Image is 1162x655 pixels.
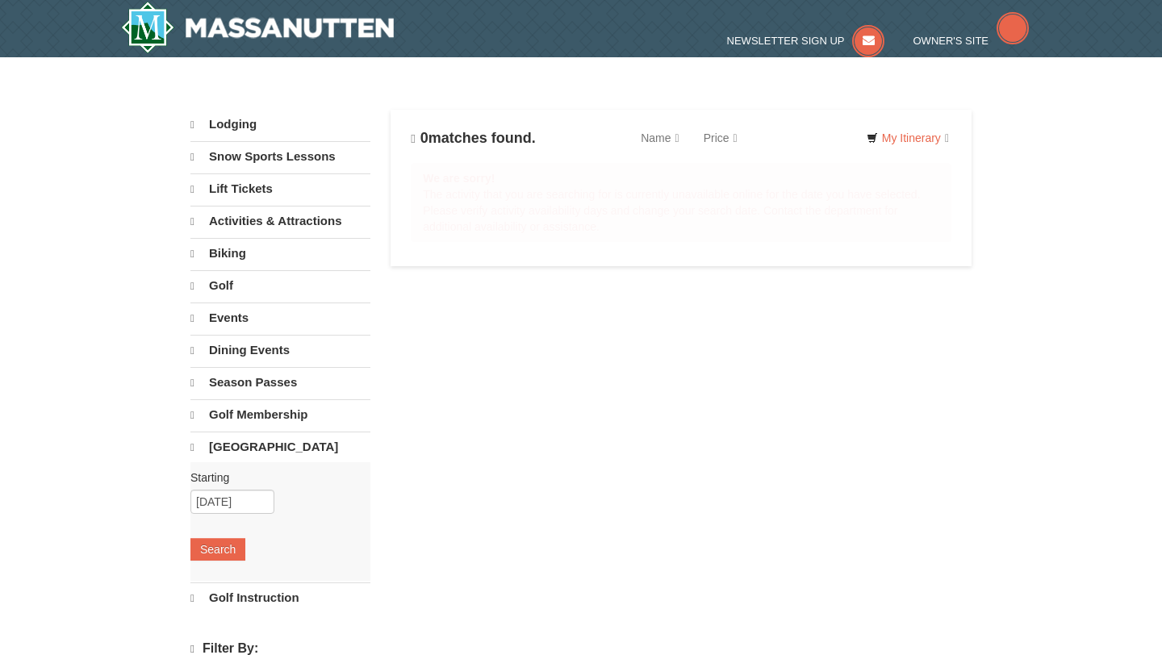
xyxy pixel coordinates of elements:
a: [GEOGRAPHIC_DATA] [190,432,370,462]
a: Biking [190,238,370,269]
a: Newsletter Sign Up [727,35,885,47]
a: Snow Sports Lessons [190,141,370,172]
span: Owner's Site [913,35,989,47]
a: Lodging [190,110,370,140]
a: Owner's Site [913,35,1030,47]
strong: We are sorry! [423,172,495,185]
a: Price [692,122,750,154]
a: Dining Events [190,335,370,365]
a: Season Passes [190,367,370,398]
a: Name [629,122,691,154]
a: Activities & Attractions [190,206,370,236]
img: Massanutten Resort Logo [121,2,394,53]
a: Golf Instruction [190,582,370,613]
a: Events [190,302,370,333]
a: Lift Tickets [190,173,370,204]
a: Golf [190,270,370,301]
div: The activity that you are searching for is currently unavailable online for the date you have sel... [411,163,951,242]
a: Golf Membership [190,399,370,430]
a: My Itinerary [856,126,959,150]
span: Newsletter Sign Up [727,35,845,47]
a: Massanutten Resort [121,2,394,53]
label: Starting [190,469,358,486]
button: Search [190,538,245,561]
